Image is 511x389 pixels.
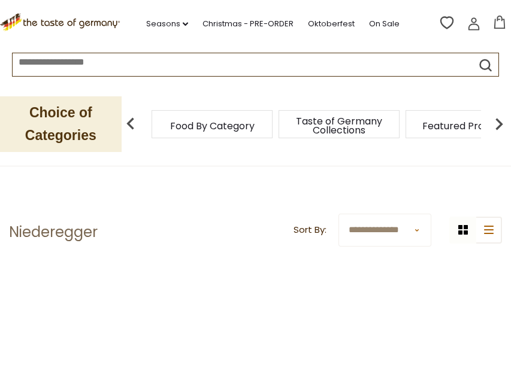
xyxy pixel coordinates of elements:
a: Seasons [146,17,188,31]
a: Featured Products [422,121,510,130]
a: Food By Category [170,121,255,130]
img: previous arrow [119,112,143,136]
a: Christmas - PRE-ORDER [202,17,294,31]
img: next arrow [487,112,511,136]
a: Oktoberfest [308,17,355,31]
a: On Sale [369,17,400,31]
label: Sort By: [294,223,326,238]
a: Taste of Germany Collections [291,117,387,135]
h1: Niederegger [9,223,98,241]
